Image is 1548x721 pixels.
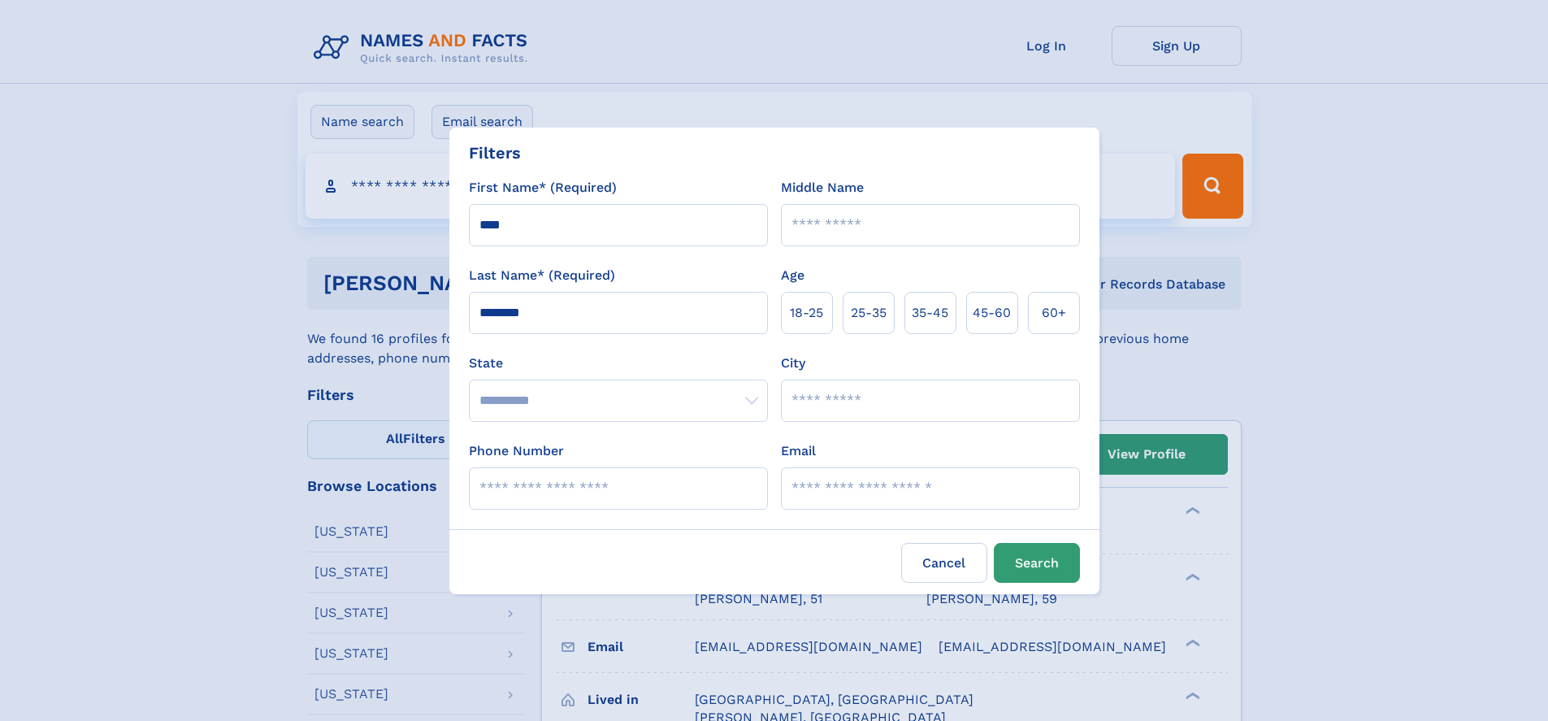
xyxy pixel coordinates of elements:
label: Cancel [901,543,987,583]
label: Last Name* (Required) [469,266,615,285]
label: Middle Name [781,178,864,198]
label: Age [781,266,804,285]
label: City [781,354,805,373]
span: 18‑25 [790,303,823,323]
label: State [469,354,768,373]
label: First Name* (Required) [469,178,617,198]
div: Filters [469,141,521,165]
button: Search [994,543,1080,583]
span: 25‑35 [851,303,887,323]
label: Email [781,441,816,461]
span: 60+ [1042,303,1066,323]
span: 35‑45 [912,303,948,323]
span: 45‑60 [973,303,1011,323]
label: Phone Number [469,441,564,461]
